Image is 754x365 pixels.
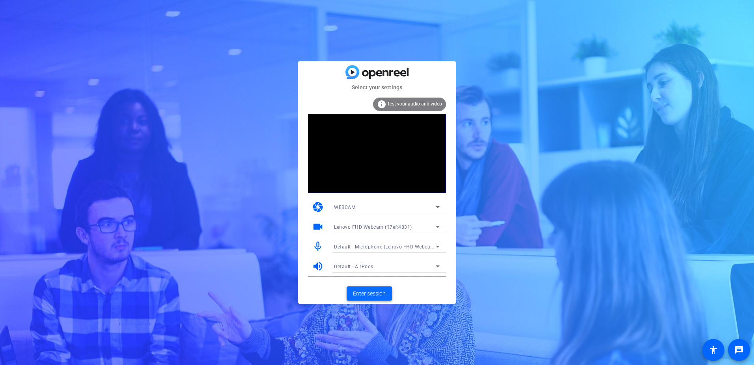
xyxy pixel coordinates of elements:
[312,241,324,252] mat-icon: mic_none
[353,290,386,298] span: Enter session
[709,345,718,355] mat-icon: accessibility
[345,65,409,79] img: blue-gradient.svg
[312,260,324,272] mat-icon: volume_up
[334,224,412,230] span: Lenovo FHD Webcam (17ef:4831)
[312,221,324,233] mat-icon: videocam
[734,345,744,355] mat-icon: message
[334,243,480,250] span: Default - Microphone (Lenovo FHD Webcam Audio) (17ef:4831)
[347,286,392,301] button: Enter session
[334,205,355,210] span: WEBCAM
[387,101,442,107] span: Test your audio and video
[334,264,373,269] span: Default - AirPods
[298,83,456,92] mat-card-subtitle: Select your settings
[377,100,386,109] mat-icon: info
[312,201,324,213] mat-icon: camera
